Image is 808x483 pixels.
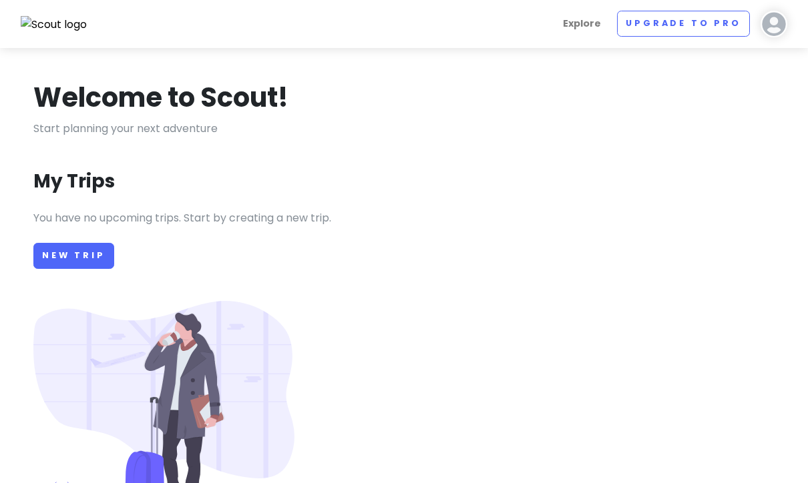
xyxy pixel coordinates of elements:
[33,243,114,269] a: New Trip
[33,120,775,137] p: Start planning your next adventure
[33,169,115,193] h3: My Trips
[33,209,775,227] p: You have no upcoming trips. Start by creating a new trip.
[21,16,87,33] img: Scout logo
[33,80,288,115] h1: Welcome to Scout!
[617,11,750,37] a: Upgrade to Pro
[761,11,787,37] img: User profile
[558,11,606,37] a: Explore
